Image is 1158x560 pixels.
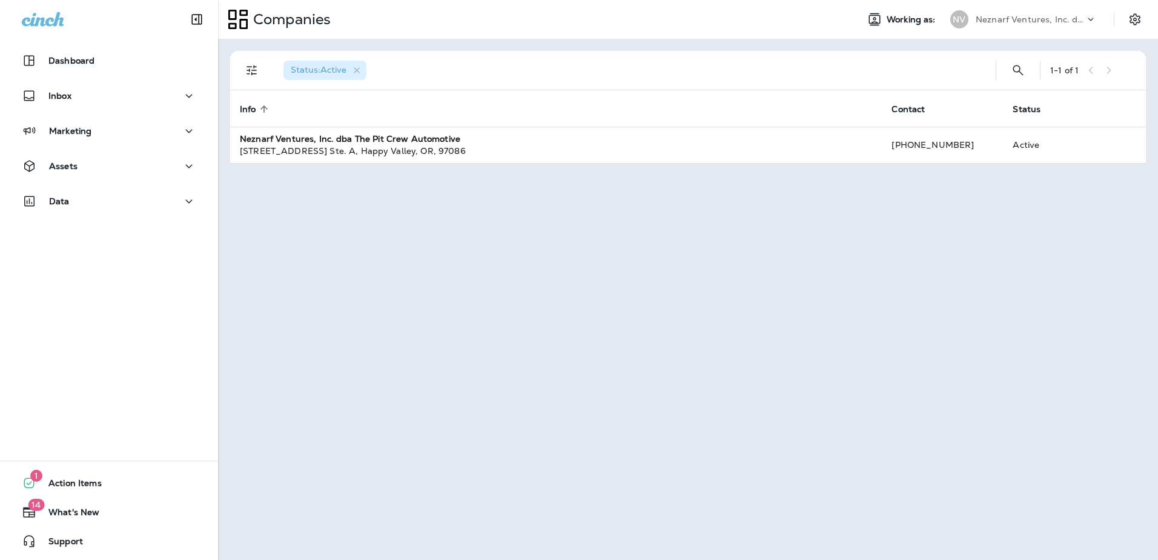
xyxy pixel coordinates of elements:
button: Dashboard [12,48,206,73]
span: Working as: [887,15,938,25]
span: Info [240,104,256,115]
td: Active [1003,127,1080,163]
button: Data [12,189,206,213]
span: Support [36,536,83,551]
span: Info [240,104,272,115]
strong: Neznarf Ventures, Inc. dba The Pit Crew Automotive [240,133,460,144]
span: Status [1013,104,1041,115]
button: Support [12,529,206,553]
span: Status : Active [291,64,346,75]
td: [PHONE_NUMBER] [882,127,1003,163]
button: Inbox [12,84,206,108]
span: Status [1013,104,1056,115]
p: Data [49,196,70,206]
button: Search Companies [1006,58,1030,82]
button: Collapse Sidebar [180,7,214,32]
span: 14 [28,499,44,511]
p: Companies [248,10,331,28]
button: Filters [240,58,264,82]
p: Neznarf Ventures, Inc. dba The Pit Crew Automotive [976,15,1085,24]
button: Marketing [12,119,206,143]
span: What's New [36,507,99,522]
button: Settings [1124,8,1146,30]
span: Contact [892,104,925,115]
span: Contact [892,104,941,115]
button: 14What's New [12,500,206,524]
button: Assets [12,154,206,178]
button: 1Action Items [12,471,206,495]
span: Action Items [36,478,102,493]
div: [STREET_ADDRESS] Ste. A , Happy Valley , OR , 97086 [240,145,872,157]
p: Assets [49,161,78,171]
div: NV [950,10,968,28]
p: Dashboard [48,56,94,65]
div: 1 - 1 of 1 [1050,65,1079,75]
span: 1 [30,470,42,482]
div: Status:Active [283,61,366,80]
p: Marketing [49,126,91,136]
p: Inbox [48,91,71,101]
